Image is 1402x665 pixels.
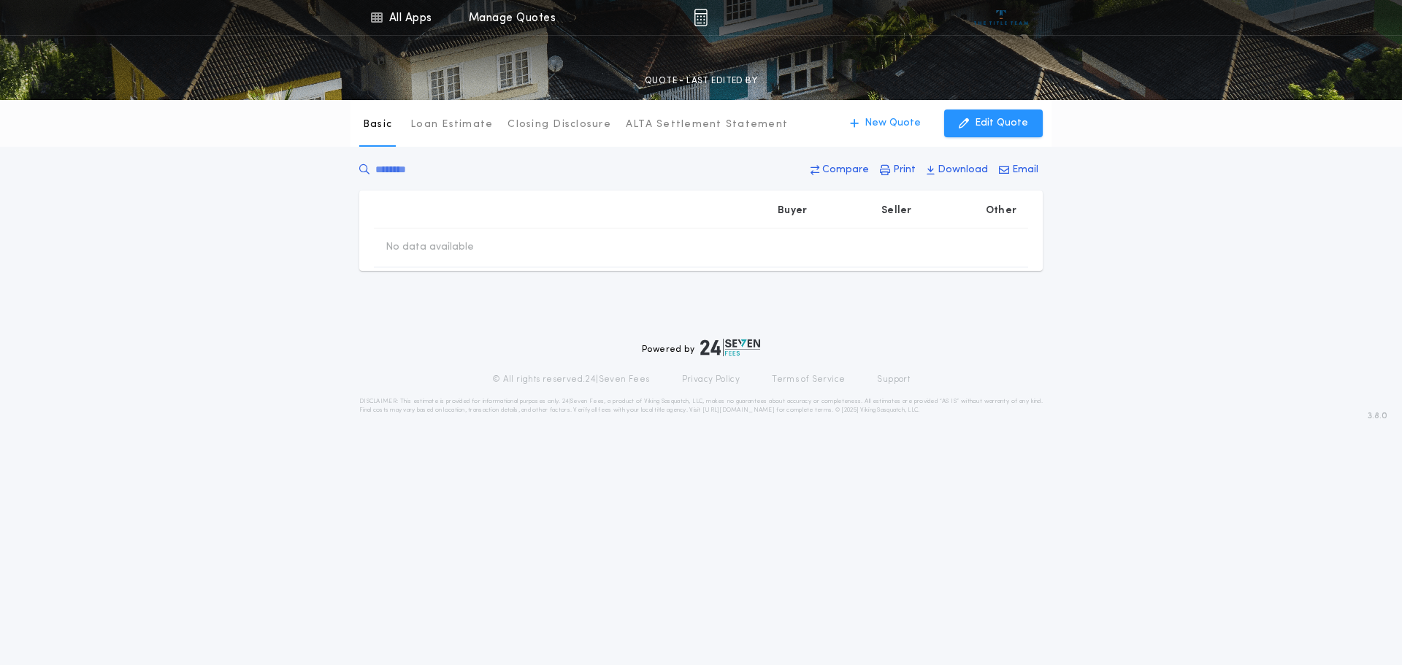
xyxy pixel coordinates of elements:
[806,157,873,183] button: Compare
[995,157,1043,183] button: Email
[974,10,1029,25] img: vs-icon
[975,116,1028,131] p: Edit Quote
[642,339,760,356] div: Powered by
[772,374,845,385] a: Terms of Service
[778,204,807,218] p: Buyer
[944,109,1043,137] button: Edit Quote
[938,163,988,177] p: Download
[507,118,611,132] p: Closing Disclosure
[1012,163,1038,177] p: Email
[986,204,1016,218] p: Other
[645,74,757,88] p: QUOTE - LAST EDITED BY
[881,204,912,218] p: Seller
[876,157,920,183] button: Print
[877,374,910,385] a: Support
[1368,410,1387,423] span: 3.8.0
[835,109,935,137] button: New Quote
[702,407,775,413] a: [URL][DOMAIN_NAME]
[626,118,788,132] p: ALTA Settlement Statement
[359,397,1043,415] p: DISCLAIMER: This estimate is provided for informational purposes only. 24|Seven Fees, a product o...
[700,339,760,356] img: logo
[865,116,921,131] p: New Quote
[893,163,916,177] p: Print
[922,157,992,183] button: Download
[374,228,486,266] td: No data available
[410,118,493,132] p: Loan Estimate
[694,9,708,26] img: img
[492,374,650,385] p: © All rights reserved. 24|Seven Fees
[363,118,392,132] p: Basic
[822,163,869,177] p: Compare
[682,374,740,385] a: Privacy Policy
